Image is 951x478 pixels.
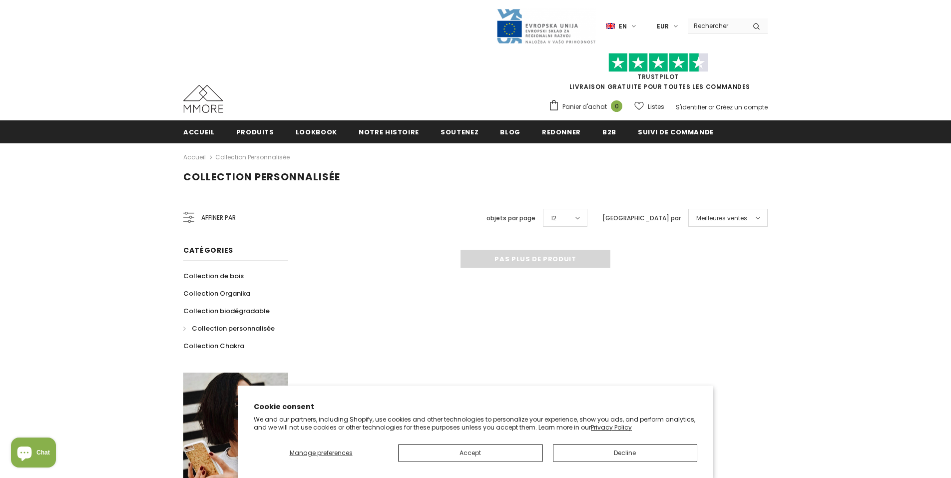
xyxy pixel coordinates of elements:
[500,127,520,137] span: Blog
[183,337,244,355] a: Collection Chakra
[548,99,627,114] a: Panier d'achat 0
[236,127,274,137] span: Produits
[634,98,664,115] a: Listes
[602,127,616,137] span: B2B
[296,127,337,137] span: Lookbook
[254,444,388,462] button: Manage preferences
[638,127,714,137] span: Suivi de commande
[676,103,707,111] a: S'identifier
[648,102,664,112] span: Listes
[602,213,681,223] label: [GEOGRAPHIC_DATA] par
[183,285,250,302] a: Collection Organika
[183,170,340,184] span: Collection personnalisée
[254,416,697,431] p: We and our partners, including Shopify, use cookies and other technologies to personalize your ex...
[688,18,745,33] input: Search Site
[496,8,596,44] img: Javni Razpis
[296,120,337,143] a: Lookbook
[183,302,270,320] a: Collection biodégradable
[441,127,478,137] span: soutenez
[183,341,244,351] span: Collection Chakra
[183,320,275,337] a: Collection personnalisée
[290,449,353,457] span: Manage preferences
[708,103,714,111] span: or
[542,120,581,143] a: Redonner
[608,53,708,72] img: Faites confiance aux étoiles pilotes
[696,213,747,223] span: Meilleures ventes
[496,21,596,30] a: Javni Razpis
[183,127,215,137] span: Accueil
[183,245,233,255] span: Catégories
[398,444,543,462] button: Accept
[500,120,520,143] a: Blog
[183,85,223,113] img: Cas MMORE
[619,21,627,31] span: en
[602,120,616,143] a: B2B
[183,271,244,281] span: Collection de bois
[716,103,768,111] a: Créez un compte
[638,120,714,143] a: Suivi de commande
[562,102,607,112] span: Panier d'achat
[657,21,669,31] span: EUR
[591,423,632,432] a: Privacy Policy
[183,267,244,285] a: Collection de bois
[359,120,419,143] a: Notre histoire
[183,289,250,298] span: Collection Organika
[183,306,270,316] span: Collection biodégradable
[236,120,274,143] a: Produits
[359,127,419,137] span: Notre histoire
[201,212,236,223] span: Affiner par
[637,72,679,81] a: TrustPilot
[486,213,535,223] label: objets par page
[254,402,697,412] h2: Cookie consent
[441,120,478,143] a: soutenez
[606,22,615,30] img: i-lang-1.png
[553,444,698,462] button: Decline
[183,120,215,143] a: Accueil
[183,151,206,163] a: Accueil
[551,213,556,223] span: 12
[8,438,59,470] inbox-online-store-chat: Shopify online store chat
[542,127,581,137] span: Redonner
[215,153,290,161] a: Collection personnalisée
[611,100,622,112] span: 0
[548,57,768,91] span: LIVRAISON GRATUITE POUR TOUTES LES COMMANDES
[192,324,275,333] span: Collection personnalisée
